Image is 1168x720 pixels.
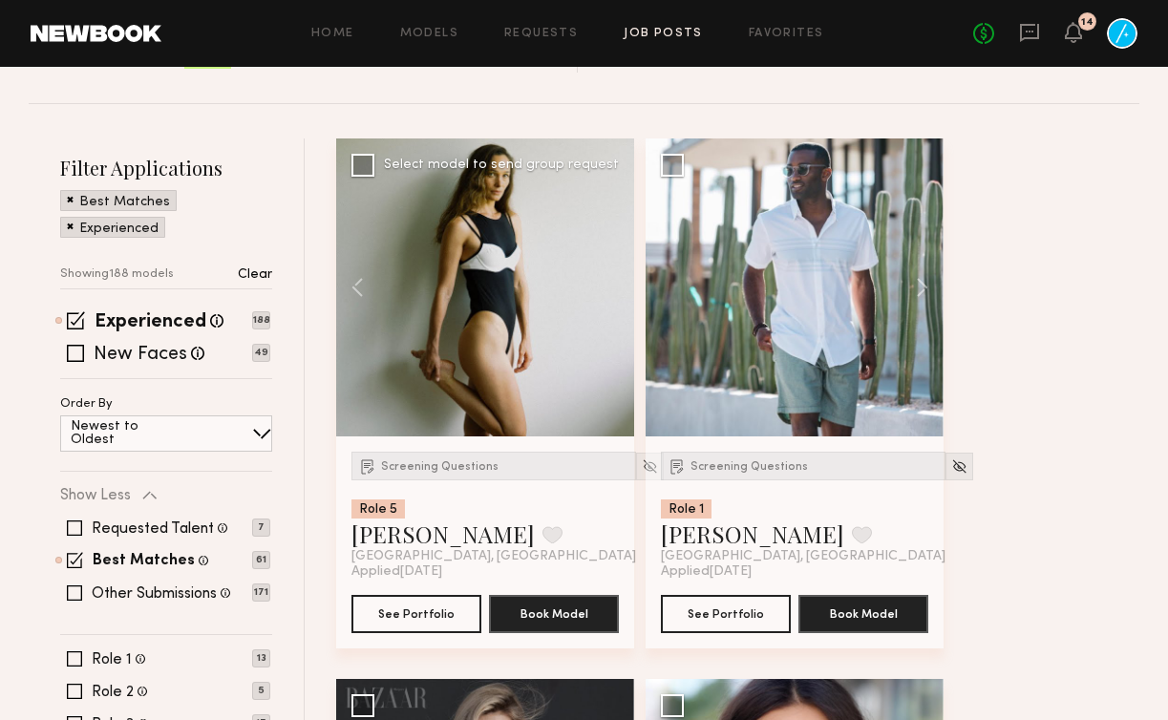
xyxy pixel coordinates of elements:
a: Models [400,28,458,40]
label: Role 2 [92,685,134,700]
a: Favorites [749,28,824,40]
label: New Faces [94,346,187,365]
p: Experienced [79,222,159,236]
button: See Portfolio [661,595,791,633]
h2: Filter Applications [60,155,272,180]
img: Unhide Model [951,458,967,475]
p: 7 [252,519,270,537]
p: 171 [252,583,270,602]
div: Applied [DATE] [351,564,619,580]
label: Experienced [95,313,206,332]
p: Showing 188 models [60,268,174,281]
a: Job Posts [624,28,703,40]
div: Role 5 [351,499,405,519]
button: Book Model [489,595,619,633]
span: [GEOGRAPHIC_DATA], [GEOGRAPHIC_DATA] [661,549,945,564]
p: Best Matches [79,196,170,209]
a: Book Model [489,604,619,621]
img: Submission Icon [358,456,377,476]
p: Newest to Oldest [71,420,184,447]
label: Other Submissions [92,586,217,602]
span: Screening Questions [381,461,499,473]
p: 188 [252,311,270,329]
label: Best Matches [93,554,195,569]
a: [PERSON_NAME] [351,519,535,549]
a: [PERSON_NAME] [661,519,844,549]
div: Role 1 [661,499,711,519]
a: Book Model [798,604,928,621]
p: Order By [60,398,113,411]
button: Book Model [798,595,928,633]
img: Unhide Model [642,458,658,475]
p: 49 [252,344,270,362]
p: Clear [238,268,272,282]
p: 61 [252,551,270,569]
img: Submission Icon [668,456,687,476]
a: Requests [504,28,578,40]
span: [GEOGRAPHIC_DATA], [GEOGRAPHIC_DATA] [351,549,636,564]
p: Show Less [60,488,131,503]
button: See Portfolio [351,595,481,633]
p: 13 [252,649,270,667]
p: 5 [252,682,270,700]
div: 14 [1081,17,1094,28]
label: Role 1 [92,652,132,667]
div: Select model to send group request [384,159,619,172]
a: Home [311,28,354,40]
span: Screening Questions [690,461,808,473]
label: Requested Talent [92,521,214,537]
div: Applied [DATE] [661,564,928,580]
